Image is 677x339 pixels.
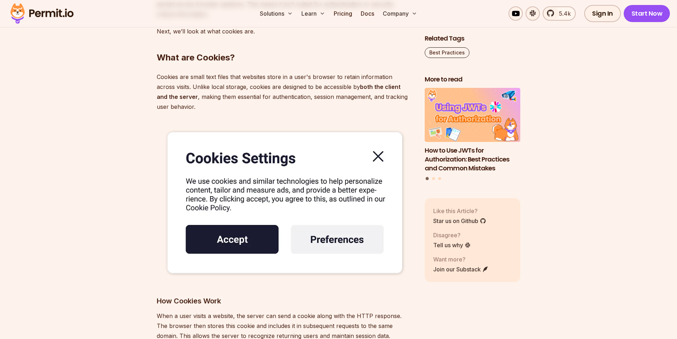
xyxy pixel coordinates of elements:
a: Pricing [331,6,355,21]
img: image.png [157,123,413,284]
p: Disagree? [433,231,471,239]
p: Like this Article? [433,207,486,215]
span: 5.4k [555,9,571,18]
a: 5.4k [543,6,576,21]
a: How to Use JWTs for Authorization: Best Practices and Common MistakesHow to Use JWTs for Authoriz... [425,88,521,173]
h3: How Cookies Work [157,295,413,307]
button: Go to slide 1 [426,177,429,180]
a: Join our Substack [433,265,489,274]
div: Posts [425,88,521,181]
button: Solutions [257,6,296,21]
a: Start Now [624,5,670,22]
button: Learn [299,6,328,21]
p: Next, we’ll look at what cookies are. [157,26,413,36]
li: 1 of 3 [425,88,521,173]
button: Company [380,6,420,21]
h2: Related Tags [425,34,521,43]
p: Want more? [433,255,489,264]
h2: What are Cookies? [157,23,413,63]
h3: How to Use JWTs for Authorization: Best Practices and Common Mistakes [425,146,521,173]
a: Tell us why [433,241,471,249]
a: Star us on Github [433,217,486,225]
p: Cookies are small text files that websites store in a user's browser to retain information across... [157,72,413,112]
button: Go to slide 3 [438,177,441,180]
h2: More to read [425,75,521,84]
img: How to Use JWTs for Authorization: Best Practices and Common Mistakes [425,88,521,142]
a: Best Practices [425,47,469,58]
a: Docs [358,6,377,21]
a: Sign In [584,5,621,22]
button: Go to slide 2 [432,177,435,180]
img: Permit logo [7,1,77,26]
